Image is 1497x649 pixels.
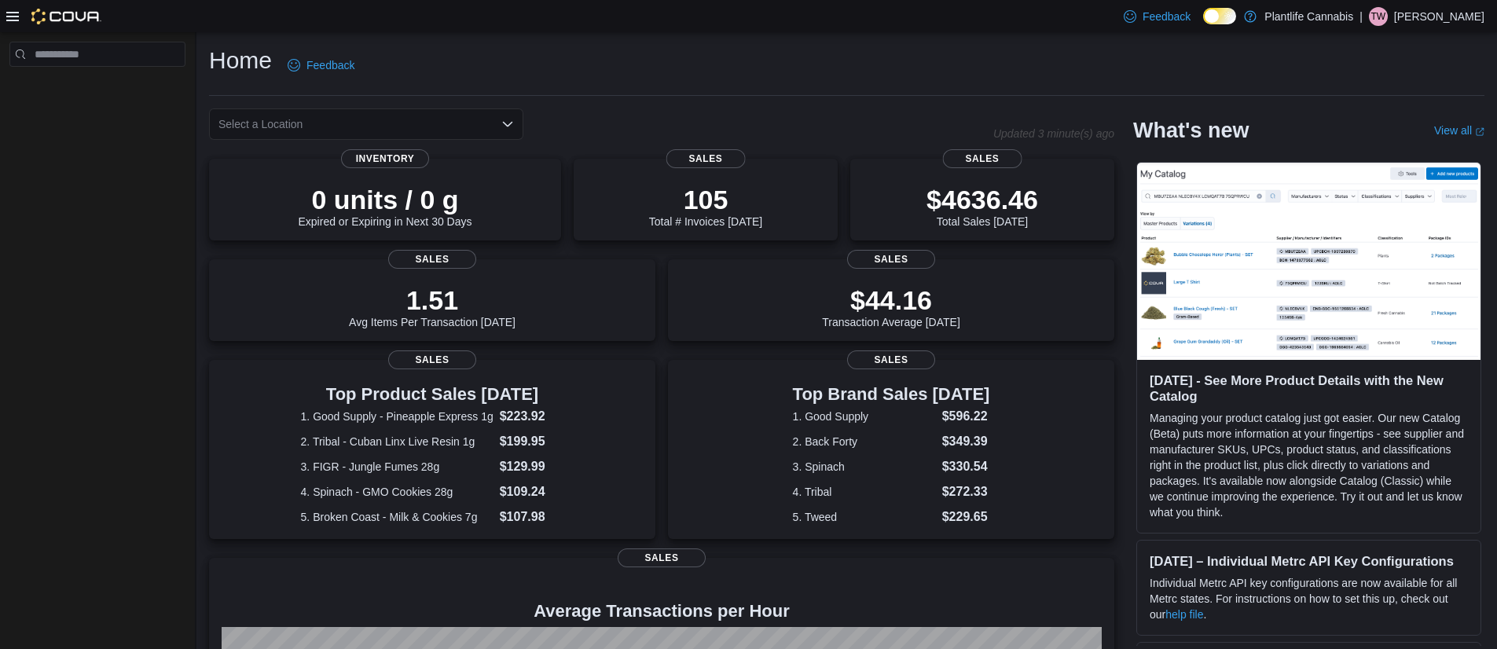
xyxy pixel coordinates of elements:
[1150,553,1468,569] h3: [DATE] – Individual Metrc API Key Configurations
[793,459,936,475] dt: 3. Spinach
[1475,127,1484,137] svg: External link
[1150,372,1468,404] h3: [DATE] - See More Product Details with the New Catalog
[822,284,960,328] div: Transaction Average [DATE]
[1371,7,1386,26] span: TW
[500,508,564,526] dd: $107.98
[649,184,762,215] p: 105
[1150,410,1468,520] p: Managing your product catalog just got easier. Our new Catalog (Beta) puts more information at yo...
[926,184,1038,215] p: $4636.46
[1165,608,1203,621] a: help file
[943,149,1022,168] span: Sales
[301,434,493,449] dt: 2. Tribal - Cuban Linx Live Resin 1g
[301,409,493,424] dt: 1. Good Supply - Pineapple Express 1g
[1117,1,1197,32] a: Feedback
[349,284,516,316] p: 1.51
[618,548,706,567] span: Sales
[301,459,493,475] dt: 3. FIGR - Jungle Fumes 28g
[942,457,990,476] dd: $330.54
[1143,9,1191,24] span: Feedback
[847,350,935,369] span: Sales
[942,508,990,526] dd: $229.65
[847,250,935,269] span: Sales
[349,284,516,328] div: Avg Items Per Transaction [DATE]
[649,184,762,228] div: Total # Invoices [DATE]
[31,9,101,24] img: Cova
[299,184,472,215] p: 0 units / 0 g
[500,432,564,451] dd: $199.95
[299,184,472,228] div: Expired or Expiring in Next 30 Days
[942,432,990,451] dd: $349.39
[500,482,564,501] dd: $109.24
[1203,8,1236,24] input: Dark Mode
[341,149,429,168] span: Inventory
[1394,7,1484,26] p: [PERSON_NAME]
[306,57,354,73] span: Feedback
[793,409,936,424] dt: 1. Good Supply
[9,70,185,108] nav: Complex example
[1264,7,1353,26] p: Plantlife Cannabis
[500,457,564,476] dd: $129.99
[993,127,1114,140] p: Updated 3 minute(s) ago
[301,385,564,404] h3: Top Product Sales [DATE]
[1434,124,1484,137] a: View allExternal link
[222,602,1102,621] h4: Average Transactions per Hour
[1133,118,1249,143] h2: What's new
[942,482,990,501] dd: $272.33
[388,350,476,369] span: Sales
[209,45,272,76] h1: Home
[793,509,936,525] dt: 5. Tweed
[942,407,990,426] dd: $596.22
[501,118,514,130] button: Open list of options
[500,407,564,426] dd: $223.92
[388,250,476,269] span: Sales
[1369,7,1388,26] div: Traiten Wright
[1359,7,1363,26] p: |
[666,149,746,168] span: Sales
[1150,575,1468,622] p: Individual Metrc API key configurations are now available for all Metrc states. For instructions ...
[301,509,493,525] dt: 5. Broken Coast - Milk & Cookies 7g
[793,484,936,500] dt: 4. Tribal
[822,284,960,316] p: $44.16
[793,385,990,404] h3: Top Brand Sales [DATE]
[281,49,361,81] a: Feedback
[926,184,1038,228] div: Total Sales [DATE]
[793,434,936,449] dt: 2. Back Forty
[301,484,493,500] dt: 4. Spinach - GMO Cookies 28g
